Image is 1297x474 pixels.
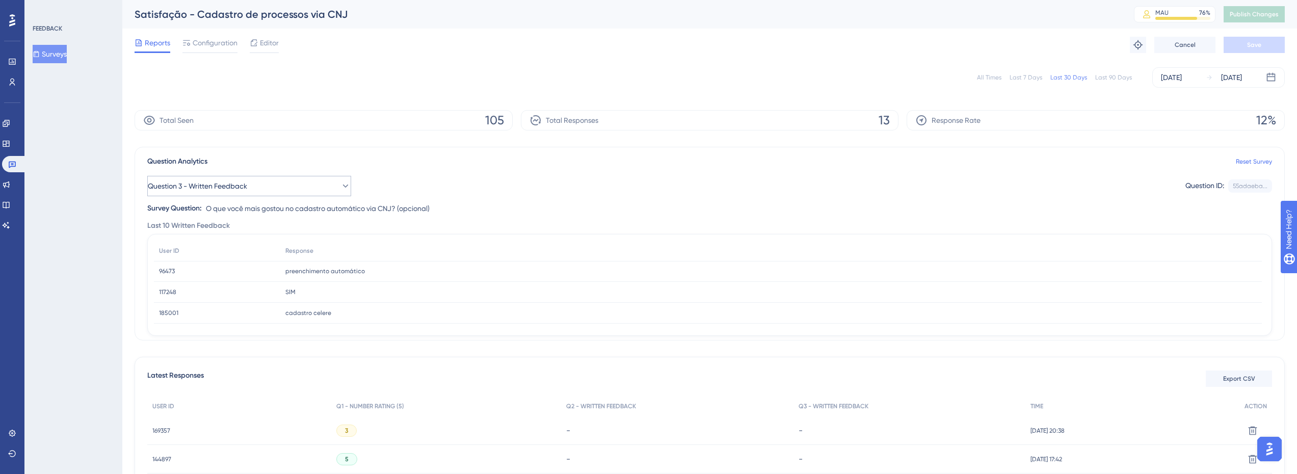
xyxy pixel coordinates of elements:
[33,24,62,33] div: FEEDBACK
[1236,157,1272,166] a: Reset Survey
[147,370,204,388] span: Latest Responses
[147,155,207,168] span: Question Analytics
[1221,71,1242,84] div: [DATE]
[1254,434,1285,464] iframe: UserGuiding AI Assistant Launcher
[285,267,365,275] span: preenchimento automático
[1233,182,1267,190] div: 55adaeba...
[159,247,179,255] span: User ID
[799,426,1020,435] div: -
[33,45,67,63] button: Surveys
[148,180,247,192] span: Question 3 - Written Feedback
[160,114,194,126] span: Total Seen
[152,455,171,463] span: 144897
[1050,73,1087,82] div: Last 30 Days
[799,454,1020,464] div: -
[1175,41,1196,49] span: Cancel
[285,247,313,255] span: Response
[566,454,788,464] div: -
[147,176,351,196] button: Question 3 - Written Feedback
[206,202,430,215] span: O que você mais gostou no cadastro automático via CNJ? (opcional)
[1030,455,1062,463] span: [DATE] 17:42
[1224,6,1285,22] button: Publish Changes
[193,37,237,49] span: Configuration
[1010,73,1042,82] div: Last 7 Days
[345,455,349,463] span: 5
[152,427,170,435] span: 169357
[1256,112,1276,128] span: 12%
[152,402,174,410] span: USER ID
[977,73,1001,82] div: All Times
[1030,427,1065,435] span: [DATE] 20:38
[1155,9,1169,17] div: MAU
[546,114,598,126] span: Total Responses
[1154,37,1215,53] button: Cancel
[1095,73,1132,82] div: Last 90 Days
[260,37,279,49] span: Editor
[1224,37,1285,53] button: Save
[1185,179,1224,193] div: Question ID:
[932,114,981,126] span: Response Rate
[147,202,202,215] div: Survey Question:
[566,402,636,410] span: Q2 - WRITTEN FEEDBACK
[799,402,868,410] span: Q3 - WRITTEN FEEDBACK
[485,112,504,128] span: 105
[1230,10,1279,18] span: Publish Changes
[879,112,890,128] span: 13
[1161,71,1182,84] div: [DATE]
[159,288,176,296] span: 117248
[1206,371,1272,387] button: Export CSV
[1223,375,1255,383] span: Export CSV
[336,402,404,410] span: Q1 - NUMBER RATING (5)
[159,309,178,317] span: 185001
[24,3,64,15] span: Need Help?
[285,288,296,296] span: SIM
[135,7,1108,21] div: Satisfação - Cadastro de processos via CNJ
[566,426,788,435] div: -
[145,37,170,49] span: Reports
[285,309,331,317] span: cadastro celere
[159,267,175,275] span: 96473
[345,427,348,435] span: 3
[1245,402,1267,410] span: ACTION
[1030,402,1043,410] span: TIME
[147,220,230,232] span: Last 10 Written Feedback
[1199,9,1210,17] div: 76 %
[1247,41,1261,49] span: Save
